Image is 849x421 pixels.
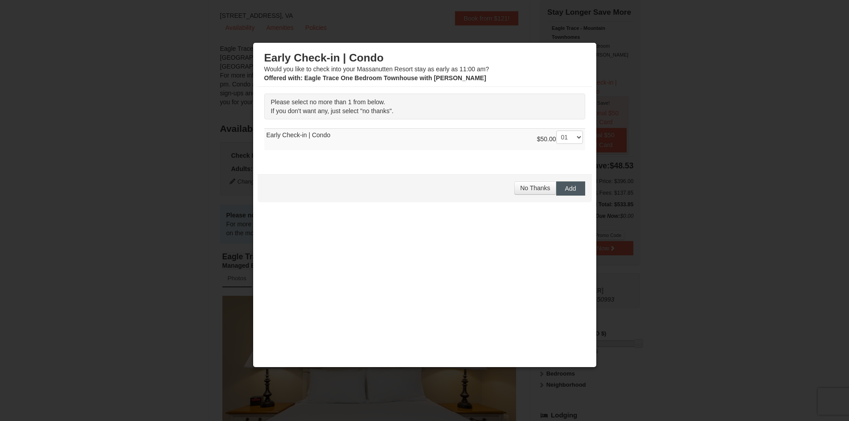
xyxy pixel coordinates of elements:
[264,74,301,82] span: Offered with
[264,51,585,82] div: Would you like to check into your Massanutten Resort stay as early as 11:00 am?
[520,184,550,192] span: No Thanks
[271,107,394,114] span: If you don't want any, just select "no thanks".
[264,51,585,65] h3: Early Check-in | Condo
[271,98,386,106] span: Please select no more than 1 from below.
[556,181,585,196] button: Add
[514,181,556,195] button: No Thanks
[264,128,585,150] td: Early Check-in | Condo
[537,131,583,148] div: $50.00
[565,185,576,192] span: Add
[264,74,486,82] strong: : Eagle Trace One Bedroom Townhouse with [PERSON_NAME]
